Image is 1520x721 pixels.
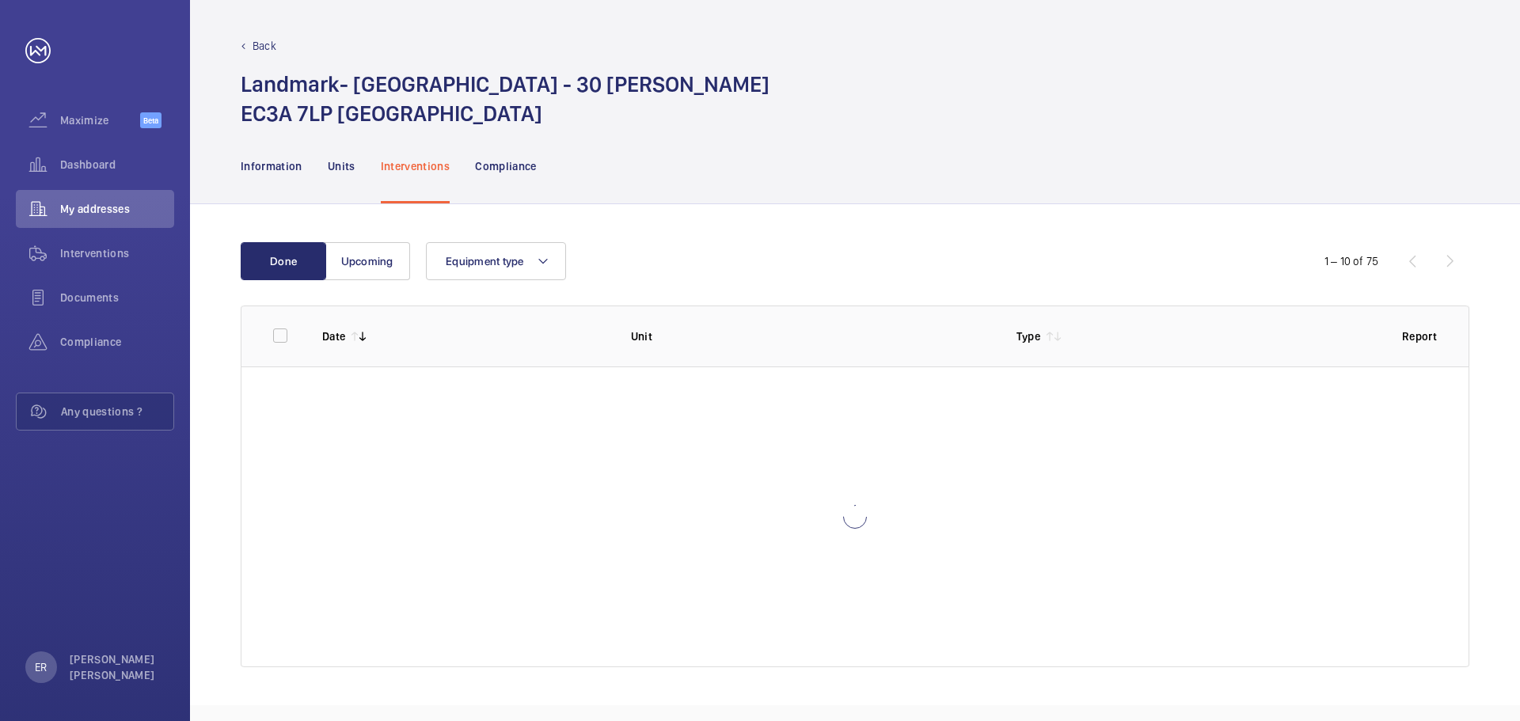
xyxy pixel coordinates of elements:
[60,334,174,350] span: Compliance
[60,157,174,173] span: Dashboard
[1324,253,1378,269] div: 1 – 10 of 75
[446,255,524,268] span: Equipment type
[241,158,302,174] p: Information
[60,245,174,261] span: Interventions
[241,70,769,128] h1: Landmark- [GEOGRAPHIC_DATA] - 30 [PERSON_NAME] EC3A 7LP [GEOGRAPHIC_DATA]
[322,328,345,344] p: Date
[426,242,566,280] button: Equipment type
[328,158,355,174] p: Units
[325,242,410,280] button: Upcoming
[475,158,537,174] p: Compliance
[35,659,47,675] p: ER
[1402,328,1437,344] p: Report
[631,328,991,344] p: Unit
[60,290,174,305] span: Documents
[61,404,173,419] span: Any questions ?
[60,201,174,217] span: My addresses
[140,112,161,128] span: Beta
[60,112,140,128] span: Maximize
[253,38,276,54] p: Back
[1016,328,1040,344] p: Type
[241,242,326,280] button: Done
[381,158,450,174] p: Interventions
[70,651,165,683] p: [PERSON_NAME] [PERSON_NAME]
